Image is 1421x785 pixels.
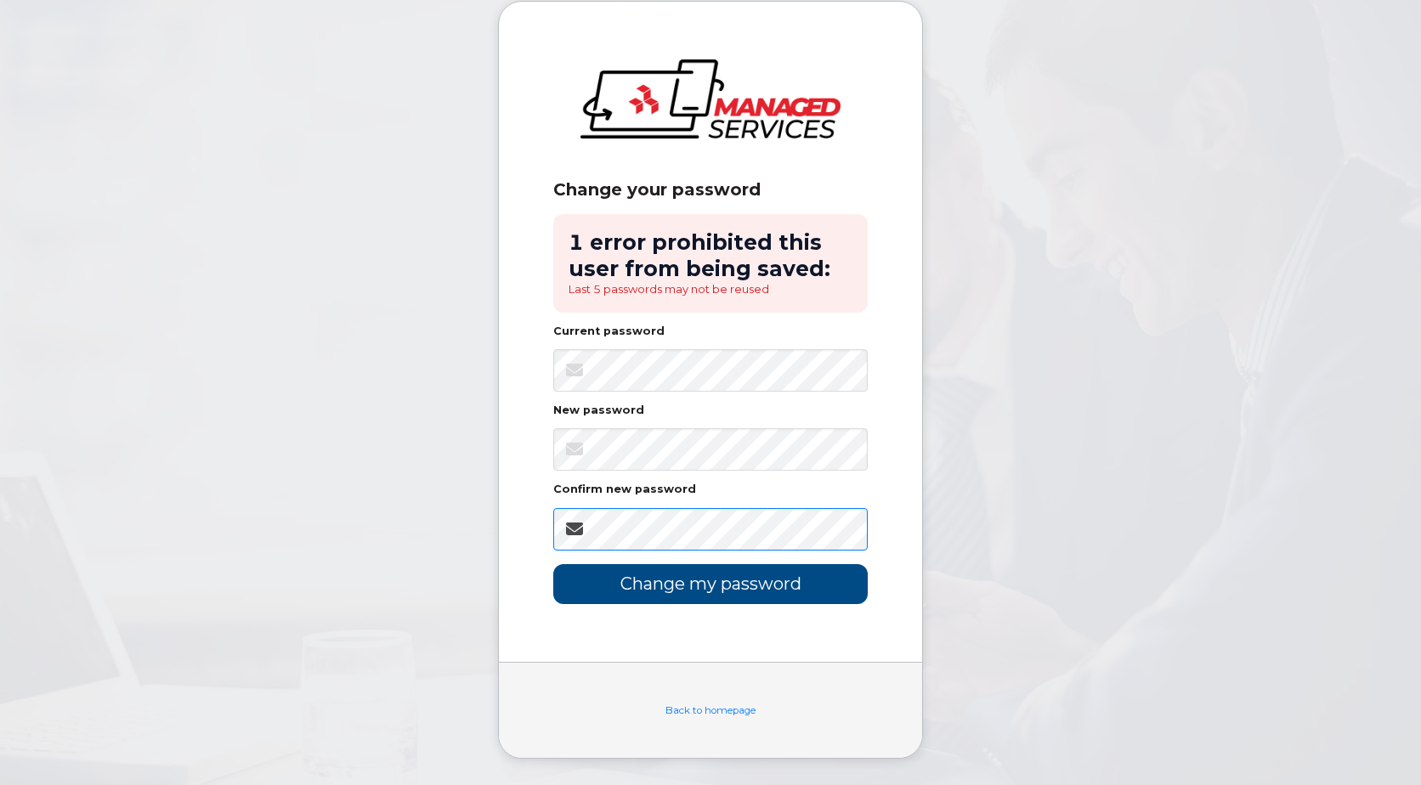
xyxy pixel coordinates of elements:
div: Change your password [553,179,868,200]
label: Current password [553,326,665,337]
li: Last 5 passwords may not be reused [569,281,852,297]
h2: 1 error prohibited this user from being saved: [569,229,852,281]
input: Change my password [553,564,868,604]
img: logo-large.png [580,59,841,139]
label: New password [553,405,644,416]
label: Confirm new password [553,484,696,495]
a: Back to homepage [665,704,756,716]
